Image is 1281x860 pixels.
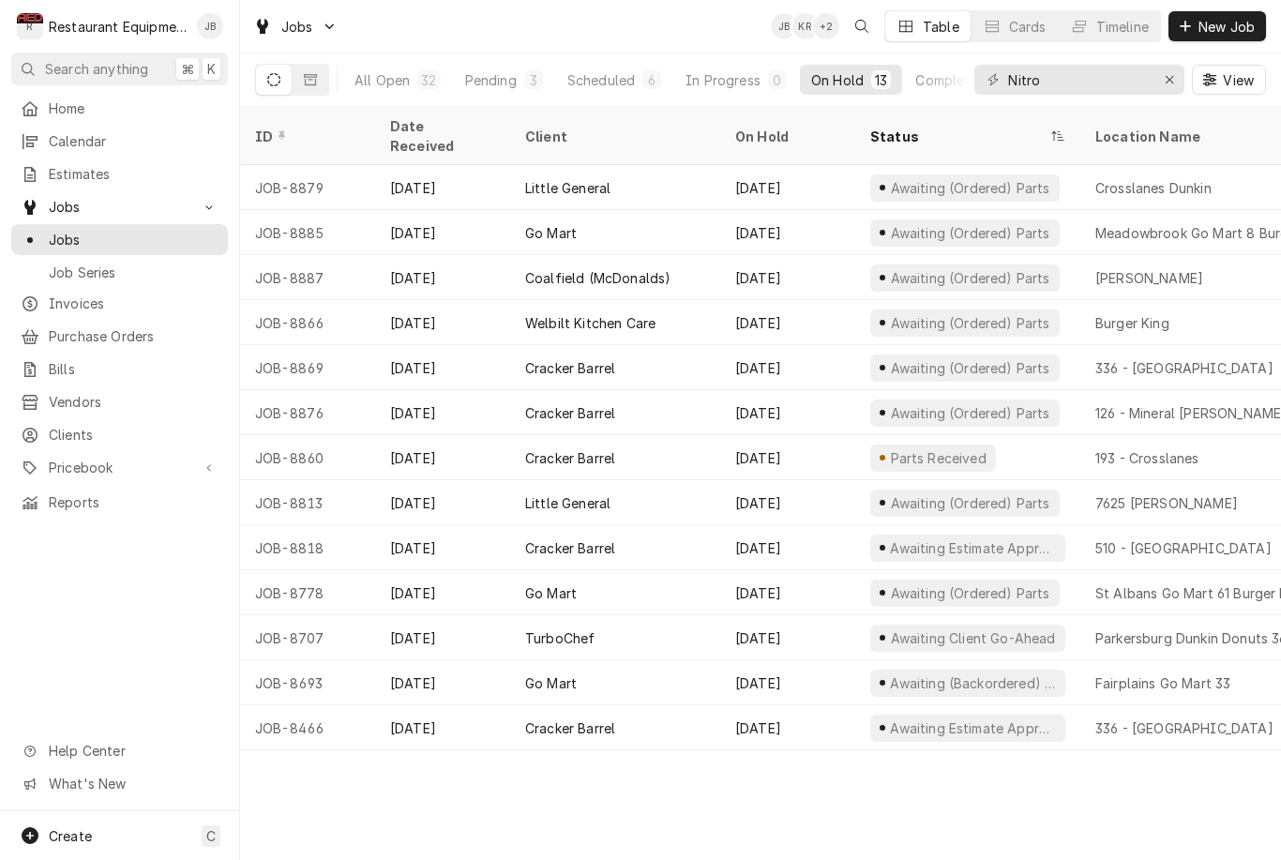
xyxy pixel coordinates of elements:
[49,164,219,184] span: Estimates
[281,17,313,37] span: Jobs
[923,17,959,37] div: Table
[49,230,219,249] span: Jobs
[888,313,1051,333] div: Awaiting (Ordered) Parts
[240,705,375,750] div: JOB-8466
[525,673,577,693] div: Go Mart
[240,255,375,300] div: JOB-8887
[525,358,615,378] div: Cracker Barrel
[375,390,510,435] div: [DATE]
[1192,65,1266,95] button: View
[11,126,228,157] a: Calendar
[49,392,219,412] span: Vendors
[11,321,228,352] a: Purchase Orders
[49,263,219,282] span: Job Series
[1009,17,1047,37] div: Cards
[49,828,92,844] span: Create
[1096,17,1149,37] div: Timeline
[1095,493,1238,513] div: 7625 [PERSON_NAME]
[792,13,819,39] div: Kelli Robinette's Avatar
[525,127,701,146] div: Client
[888,583,1051,603] div: Awaiting (Ordered) Parts
[17,13,43,39] div: R
[875,70,887,90] div: 13
[847,11,877,41] button: Open search
[181,59,194,79] span: ⌘
[686,70,761,90] div: In Progress
[240,660,375,705] div: JOB-8693
[870,127,1047,146] div: Status
[525,178,610,198] div: Little General
[525,583,577,603] div: Go Mart
[811,70,864,90] div: On Hold
[813,13,839,39] div: + 2
[45,59,148,79] span: Search anything
[375,705,510,750] div: [DATE]
[240,615,375,660] div: JOB-8707
[49,492,219,512] span: Reports
[720,615,855,660] div: [DATE]
[888,223,1051,243] div: Awaiting (Ordered) Parts
[567,70,635,90] div: Scheduled
[720,210,855,255] div: [DATE]
[11,487,228,518] a: Reports
[720,345,855,390] div: [DATE]
[240,480,375,525] div: JOB-8813
[720,390,855,435] div: [DATE]
[11,224,228,255] a: Jobs
[49,458,190,477] span: Pricebook
[375,570,510,615] div: [DATE]
[49,131,219,151] span: Calendar
[11,386,228,417] a: Vendors
[525,448,615,468] div: Cracker Barrel
[11,354,228,385] a: Bills
[720,660,855,705] div: [DATE]
[1168,11,1266,41] button: New Job
[1095,358,1273,378] div: 336 - [GEOGRAPHIC_DATA]
[11,419,228,450] a: Clients
[255,127,356,146] div: ID
[11,53,228,85] button: Search anything⌘K
[528,70,539,90] div: 3
[525,718,615,738] div: Cracker Barrel
[525,403,615,423] div: Cracker Barrel
[49,774,217,793] span: What's New
[246,11,345,42] a: Go to Jobs
[390,116,491,156] div: Date Received
[49,17,187,37] div: Restaurant Equipment Diagnostics
[375,255,510,300] div: [DATE]
[888,718,1058,738] div: Awaiting Estimate Approval
[49,741,217,761] span: Help Center
[11,452,228,483] a: Go to Pricebook
[888,268,1051,288] div: Awaiting (Ordered) Parts
[49,98,219,118] span: Home
[11,93,228,124] a: Home
[421,70,436,90] div: 32
[720,435,855,480] div: [DATE]
[888,493,1051,513] div: Awaiting (Ordered) Parts
[17,13,43,39] div: Restaurant Equipment Diagnostics's Avatar
[915,70,986,90] div: Completed
[375,345,510,390] div: [DATE]
[49,425,219,445] span: Clients
[888,358,1051,378] div: Awaiting (Ordered) Parts
[735,127,836,146] div: On Hold
[375,300,510,345] div: [DATE]
[720,705,855,750] div: [DATE]
[1095,313,1169,333] div: Burger King
[1095,268,1203,288] div: [PERSON_NAME]
[720,570,855,615] div: [DATE]
[207,59,216,79] span: K
[525,493,610,513] div: Little General
[375,615,510,660] div: [DATE]
[197,13,223,39] div: JB
[772,70,783,90] div: 0
[11,257,228,288] a: Job Series
[888,448,988,468] div: Parts Received
[240,345,375,390] div: JOB-8869
[720,300,855,345] div: [DATE]
[49,294,219,313] span: Invoices
[11,191,228,222] a: Go to Jobs
[525,538,615,558] div: Cracker Barrel
[465,70,517,90] div: Pending
[240,435,375,480] div: JOB-8860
